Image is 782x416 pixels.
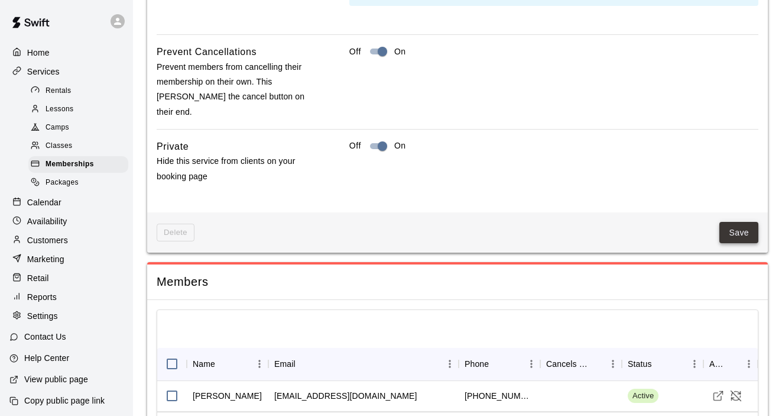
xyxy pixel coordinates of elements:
a: Lessons [28,100,133,118]
a: Home [9,44,124,62]
button: Cancel Membership [727,387,745,405]
div: Cancels Date [540,347,622,380]
p: Prevent members from cancelling their membership on their own. This [PERSON_NAME] the cancel butt... [157,60,313,120]
p: Customers [27,234,68,246]
button: Menu [523,355,540,373]
p: On [394,140,406,152]
span: Camps [46,122,69,134]
button: Menu [441,355,459,373]
div: Phone [465,347,489,380]
div: Email [274,347,296,380]
p: Off [349,46,361,58]
a: Services [9,63,124,80]
div: Memberships [28,156,128,173]
p: Retail [27,272,49,284]
p: Off [349,140,361,152]
a: Calendar [9,194,124,211]
p: Help Center [24,352,69,364]
button: Menu [686,355,703,373]
button: Save [719,222,758,244]
span: Active [628,391,658,402]
h6: Prevent Cancellations [157,44,257,60]
p: Availability [27,215,67,227]
p: View public page [24,373,88,385]
div: Name [187,347,268,380]
a: Rentals [28,82,133,100]
p: Home [27,47,50,59]
button: Sort [296,356,312,372]
a: Retail [9,269,124,287]
p: Hide this service from clients on your booking page [157,154,313,183]
p: Marketing [27,253,64,265]
div: Rentals [28,83,128,99]
div: Classes [28,138,128,154]
button: Menu [604,355,622,373]
p: Copy public page link [24,395,105,407]
a: Classes [28,137,133,156]
h6: Private [157,139,189,154]
button: Sort [215,356,232,372]
p: Calendar [27,196,61,208]
a: Visit customer profile [709,387,727,405]
span: Packages [46,177,79,189]
div: Status [622,347,703,380]
button: Menu [740,355,758,373]
a: Packages [28,174,133,192]
p: Reports [27,291,57,303]
button: Sort [489,356,505,372]
div: +19492029241 [465,390,534,402]
div: Camps [28,120,128,136]
a: Customers [9,231,124,249]
span: Rentals [46,85,72,97]
span: Classes [46,140,72,152]
button: Sort [652,356,669,372]
a: Reports [9,288,124,306]
p: On [394,46,406,58]
p: Services [27,66,60,78]
button: Menu [251,355,268,373]
p: Contact Us [24,331,66,343]
div: Status [628,347,652,380]
a: Availability [9,212,124,230]
a: Marketing [9,250,124,268]
a: Camps [28,119,133,137]
div: Actions [703,347,758,380]
div: tgillen82@gmail.com [274,390,417,402]
span: This membership cannot be deleted since it still has members [157,224,194,242]
div: Lessons [28,101,128,118]
div: TJ Gillen [193,390,262,402]
div: Name [193,347,215,380]
div: Phone [459,347,540,380]
a: Memberships [28,156,133,174]
a: Settings [9,307,124,325]
button: Sort [588,356,604,372]
div: Packages [28,175,128,191]
span: Memberships [46,159,94,170]
div: Email [268,347,459,380]
span: Lessons [46,104,74,115]
p: Settings [27,310,58,322]
div: Cancels Date [546,347,588,380]
button: Sort [723,356,740,372]
div: Actions [709,347,723,380]
span: Members [157,274,758,290]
